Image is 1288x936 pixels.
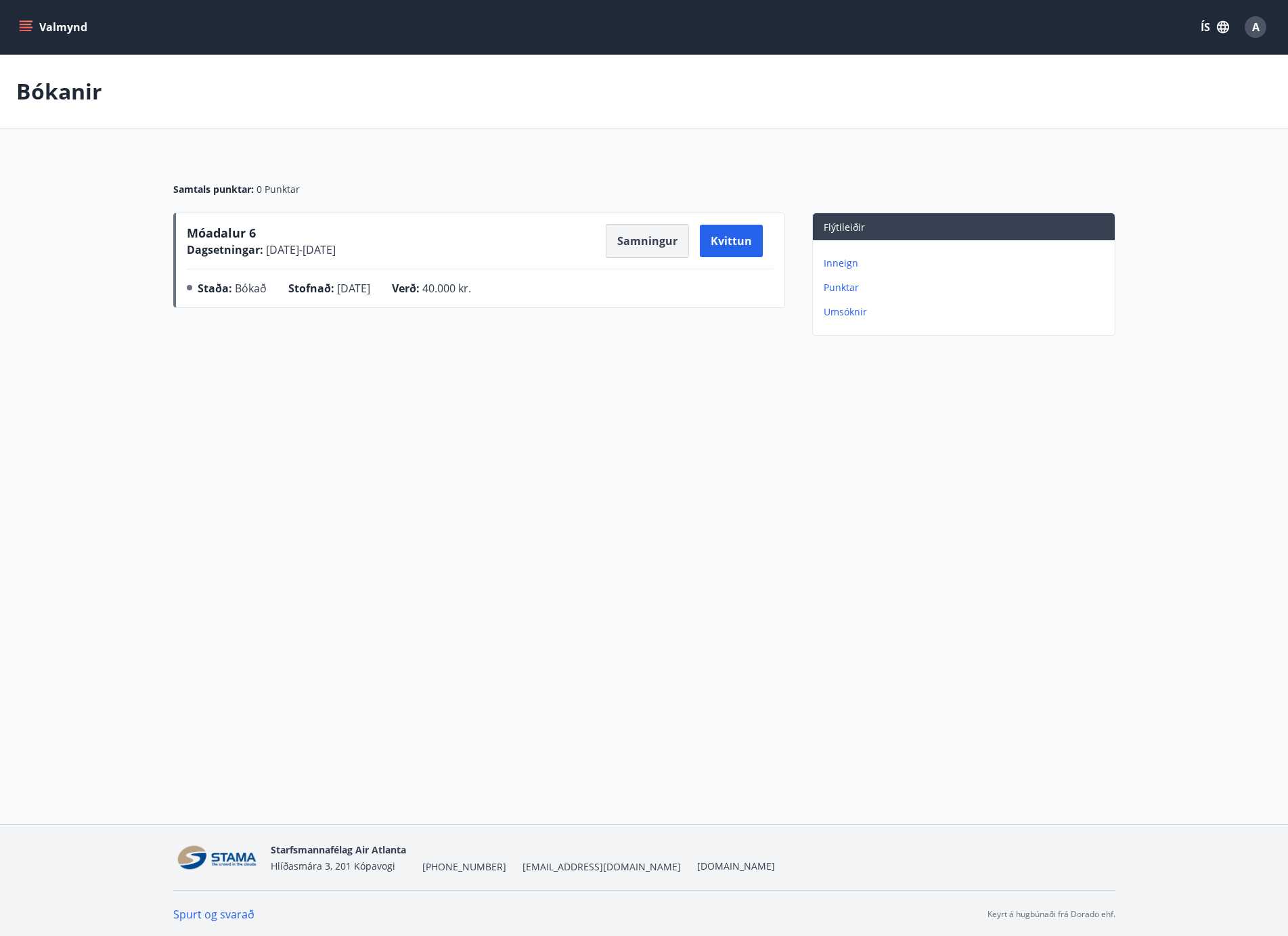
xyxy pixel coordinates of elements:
span: [DATE] [337,281,370,296]
span: Staða : [198,281,232,296]
span: Flýtileiðir [824,221,865,233]
span: Bókað [235,281,267,296]
span: 0 Punktar [257,183,300,196]
button: Samningur [606,224,689,258]
span: [DATE] - [DATE] [263,242,336,257]
span: [EMAIL_ADDRESS][DOMAIN_NAME] [523,860,681,874]
span: [PHONE_NUMBER] [422,860,506,874]
p: Umsóknir [824,305,1109,319]
a: Spurt og svarað [173,907,254,922]
span: Samtals punktar : [173,183,254,196]
p: Bókanir [16,76,102,106]
p: Inneign [824,257,1109,270]
span: Verð : [392,281,420,296]
span: Starfsmannafélag Air Atlanta [271,843,406,856]
span: Móadalur 6 [187,225,256,241]
p: Punktar [824,281,1109,294]
button: ÍS [1193,15,1237,39]
a: [DOMAIN_NAME] [697,860,775,872]
span: Stofnað : [288,281,334,296]
button: menu [16,15,93,39]
button: A [1239,11,1272,43]
button: Kvittun [700,225,763,257]
span: 40.000 kr. [422,281,471,296]
p: Keyrt á hugbúnaði frá Dorado ehf. [987,908,1115,920]
span: A [1252,20,1260,35]
span: Dagsetningar : [187,242,263,257]
img: K9DpVO2JKVfNCD1JYfR9g48Bn8Vnv5MeZh0xm74B.png [173,843,261,872]
span: Hlíðasmára 3, 201 Kópavogi [271,860,395,872]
